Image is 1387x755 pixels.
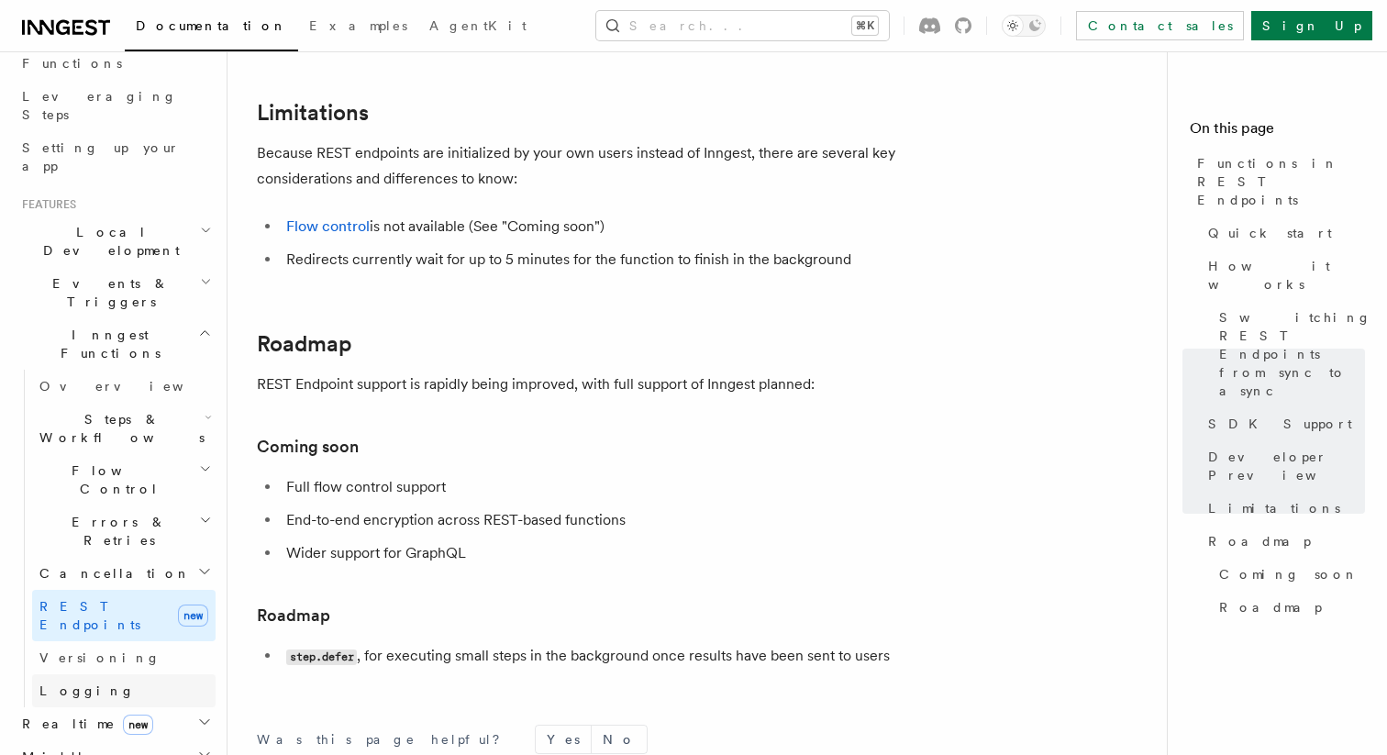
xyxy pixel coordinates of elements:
[32,505,216,557] button: Errors & Retries
[178,605,208,627] span: new
[32,461,199,498] span: Flow Control
[32,590,216,641] a: REST Endpointsnew
[15,223,200,260] span: Local Development
[257,100,369,126] a: Limitations
[15,326,198,362] span: Inngest Functions
[1201,492,1365,525] a: Limitations
[309,18,407,33] span: Examples
[286,650,357,665] code: step.defer
[39,379,228,394] span: Overview
[592,726,647,753] button: No
[15,216,216,267] button: Local Development
[15,80,216,131] a: Leveraging Steps
[1208,448,1365,484] span: Developer Preview
[257,730,513,749] p: Was this page helpful?
[281,247,991,272] li: Redirects currently wait for up to 5 minutes for the function to finish in the background
[257,434,359,460] a: Coming soon
[123,715,153,735] span: new
[32,557,216,590] button: Cancellation
[1208,532,1311,550] span: Roadmap
[1190,147,1365,217] a: Functions in REST Endpoints
[1002,15,1046,37] button: Toggle dark mode
[1208,499,1340,517] span: Limitations
[32,403,216,454] button: Steps & Workflows
[281,540,991,566] li: Wider support for GraphQL
[32,410,205,447] span: Steps & Workflows
[1219,308,1371,400] span: Switching REST Endpoints from sync to async
[429,18,527,33] span: AgentKit
[1208,257,1365,294] span: How it works
[1251,11,1372,40] a: Sign Up
[1190,117,1365,147] h4: On this page
[1201,440,1365,492] a: Developer Preview
[15,267,216,318] button: Events & Triggers
[22,89,177,122] span: Leveraging Steps
[281,507,991,533] li: End-to-end encryption across REST-based functions
[32,454,216,505] button: Flow Control
[1201,217,1365,250] a: Quick start
[32,641,216,674] a: Versioning
[39,599,140,632] span: REST Endpoints
[15,131,216,183] a: Setting up your app
[1219,598,1322,616] span: Roadmap
[32,370,216,403] a: Overview
[125,6,298,51] a: Documentation
[1212,301,1365,407] a: Switching REST Endpoints from sync to async
[1212,591,1365,624] a: Roadmap
[39,683,135,698] span: Logging
[15,715,153,733] span: Realtime
[15,197,76,212] span: Features
[298,6,418,50] a: Examples
[1201,407,1365,440] a: SDK Support
[281,214,991,239] li: is not available (See "Coming soon")
[1201,250,1365,301] a: How it works
[281,643,991,670] li: , for executing small steps in the background once results have been sent to users
[536,726,591,753] button: Yes
[257,372,991,397] p: REST Endpoint support is rapidly being improved, with full support of Inngest planned:
[257,140,991,192] p: Because REST endpoints are initialized by your own users instead of Inngest, there are several ke...
[15,318,216,370] button: Inngest Functions
[32,674,216,707] a: Logging
[15,370,216,707] div: Inngest Functions
[15,28,216,80] a: Your first Functions
[15,707,216,740] button: Realtimenew
[418,6,538,50] a: AgentKit
[22,140,180,173] span: Setting up your app
[1208,224,1332,242] span: Quick start
[39,650,161,665] span: Versioning
[596,11,889,40] button: Search...⌘K
[32,564,191,583] span: Cancellation
[852,17,878,35] kbd: ⌘K
[257,331,352,357] a: Roadmap
[15,274,200,311] span: Events & Triggers
[1208,415,1352,433] span: SDK Support
[257,603,330,628] a: Roadmap
[136,18,287,33] span: Documentation
[1201,525,1365,558] a: Roadmap
[1212,558,1365,591] a: Coming soon
[281,474,991,500] li: Full flow control support
[286,217,370,235] a: Flow control
[32,513,199,550] span: Errors & Retries
[1219,565,1359,583] span: Coming soon
[1076,11,1244,40] a: Contact sales
[1197,154,1365,209] span: Functions in REST Endpoints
